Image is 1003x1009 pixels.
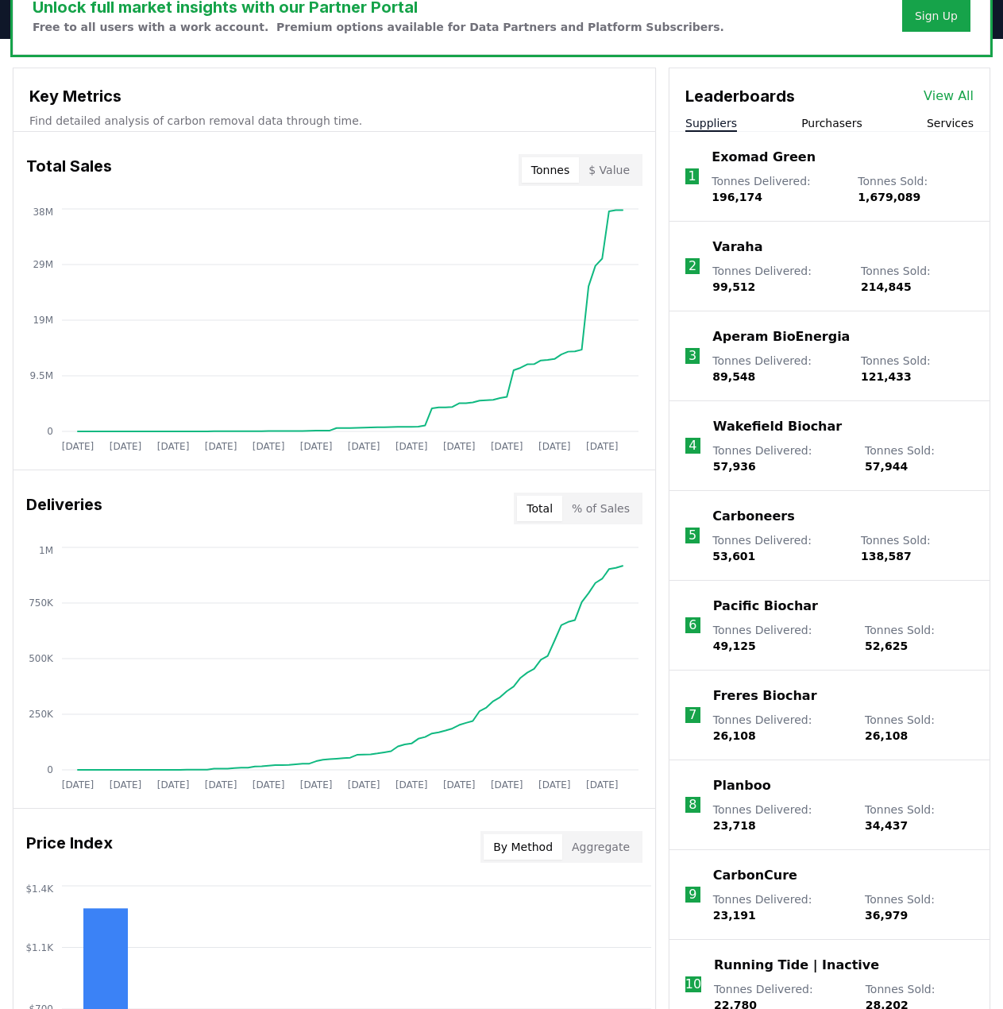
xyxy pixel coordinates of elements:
[712,327,850,346] a: Aperam BioEnergia
[861,280,912,293] span: 214,845
[927,115,974,131] button: Services
[865,443,974,474] p: Tonnes Sold :
[484,834,562,860] button: By Method
[253,779,285,791] tspan: [DATE]
[861,532,974,564] p: Tonnes Sold :
[712,370,755,383] span: 89,548
[689,885,696,904] p: 9
[491,441,523,452] tspan: [DATE]
[712,507,794,526] p: Carboneers
[865,802,974,833] p: Tonnes Sold :
[586,441,619,452] tspan: [DATE]
[62,779,95,791] tspan: [DATE]
[29,653,54,664] tspan: 500K
[685,115,737,131] button: Suppliers
[29,84,639,108] h3: Key Metrics
[562,496,639,521] button: % of Sales
[395,779,428,791] tspan: [DATE]
[713,819,756,832] span: 23,718
[713,776,771,795] p: Planboo
[579,157,639,183] button: $ Value
[443,779,476,791] tspan: [DATE]
[861,353,974,385] p: Tonnes Sold :
[300,779,333,791] tspan: [DATE]
[26,154,112,186] h3: Total Sales
[685,84,795,108] h3: Leaderboards
[712,532,845,564] p: Tonnes Delivered :
[712,280,755,293] span: 99,512
[861,550,912,562] span: 138,587
[712,550,755,562] span: 53,601
[300,441,333,452] tspan: [DATE]
[861,370,912,383] span: 121,433
[586,779,619,791] tspan: [DATE]
[562,834,639,860] button: Aggregate
[858,191,920,203] span: 1,679,089
[33,315,53,326] tspan: 19M
[713,909,756,922] span: 23,191
[713,622,849,654] p: Tonnes Delivered :
[712,148,816,167] a: Exomad Green
[29,709,54,720] tspan: 250K
[713,597,818,616] a: Pacific Biochar
[29,597,54,609] tspan: 750K
[712,263,845,295] p: Tonnes Delivered :
[491,779,523,791] tspan: [DATE]
[33,207,53,218] tspan: 38M
[689,257,696,276] p: 2
[865,712,974,744] p: Tonnes Sold :
[110,779,142,791] tspan: [DATE]
[39,545,53,556] tspan: 1M
[713,891,849,923] p: Tonnes Delivered :
[395,441,428,452] tspan: [DATE]
[713,686,817,706] a: Freres Biochar
[712,238,762,257] p: Varaha
[801,115,862,131] button: Purchasers
[517,496,562,521] button: Total
[33,19,724,35] p: Free to all users with a work account. Premium options available for Data Partners and Platform S...
[689,346,696,365] p: 3
[29,113,639,129] p: Find detailed analysis of carbon removal data through time.
[714,956,879,975] a: Running Tide | Inactive
[713,712,849,744] p: Tonnes Delivered :
[858,173,974,205] p: Tonnes Sold :
[253,441,285,452] tspan: [DATE]
[865,729,908,742] span: 26,108
[685,975,701,994] p: 10
[443,441,476,452] tspan: [DATE]
[205,779,237,791] tspan: [DATE]
[865,460,908,473] span: 57,944
[25,883,54,895] tspan: $1.4K
[713,640,756,652] span: 49,125
[865,622,974,654] p: Tonnes Sold :
[865,909,908,922] span: 36,979
[25,942,54,953] tspan: $1.1K
[712,173,842,205] p: Tonnes Delivered :
[865,819,908,832] span: 34,437
[713,802,849,833] p: Tonnes Delivered :
[689,526,696,545] p: 5
[110,441,142,452] tspan: [DATE]
[689,616,696,635] p: 6
[205,441,237,452] tspan: [DATE]
[47,426,53,437] tspan: 0
[348,779,380,791] tspan: [DATE]
[865,891,974,923] p: Tonnes Sold :
[713,866,797,885] a: CarbonCure
[689,167,696,186] p: 1
[348,441,380,452] tspan: [DATE]
[915,8,958,24] a: Sign Up
[713,417,842,436] a: Wakefield Biochar
[157,441,190,452] tspan: [DATE]
[712,353,845,385] p: Tonnes Delivered :
[924,87,974,106] a: View All
[157,779,190,791] tspan: [DATE]
[713,729,756,742] span: 26,108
